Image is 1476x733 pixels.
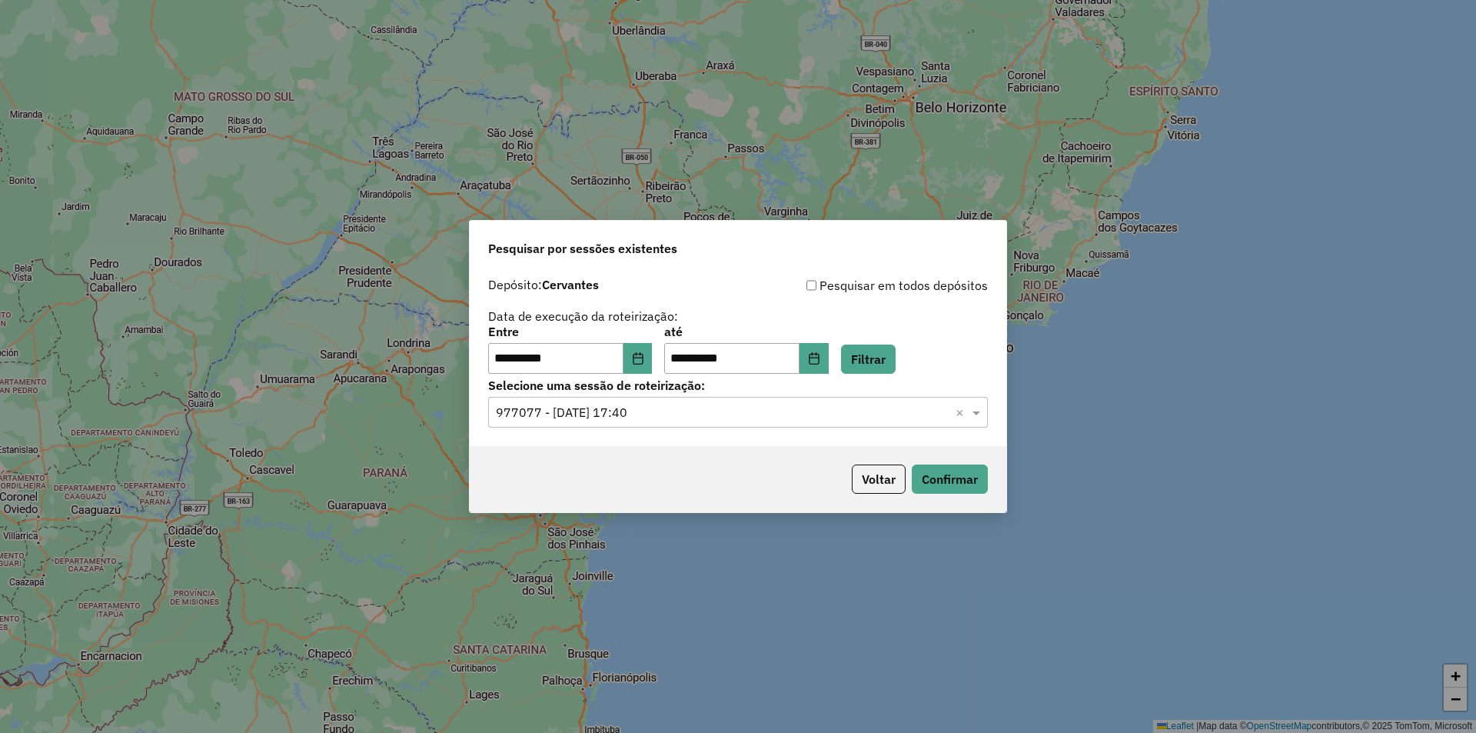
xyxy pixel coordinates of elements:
button: Voltar [852,465,906,494]
button: Choose Date [623,343,653,374]
label: Selecione uma sessão de roteirização: [488,376,988,395]
button: Confirmar [912,465,988,494]
span: Pesquisar por sessões existentes [488,239,677,258]
button: Choose Date [799,343,829,374]
label: até [664,322,828,341]
div: Pesquisar em todos depósitos [738,276,988,295]
span: Clear all [956,403,969,421]
strong: Cervantes [542,277,599,292]
label: Data de execução da roteirização: [488,307,678,325]
label: Depósito: [488,275,599,294]
button: Filtrar [841,345,896,374]
label: Entre [488,322,652,341]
